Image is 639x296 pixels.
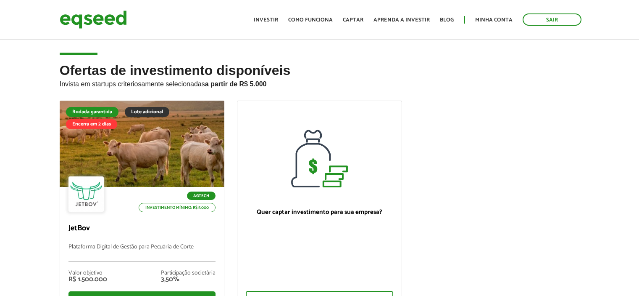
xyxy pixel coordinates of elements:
[523,13,581,26] a: Sair
[68,276,107,283] div: R$ 1.500.000
[161,276,216,283] div: 3,50%
[66,107,118,117] div: Rodada garantida
[343,17,363,23] a: Captar
[68,224,216,233] p: JetBov
[187,192,216,200] p: Agtech
[139,203,216,212] p: Investimento mínimo: R$ 5.000
[60,63,580,101] h2: Ofertas de investimento disponíveis
[60,8,127,31] img: EqSeed
[60,78,580,88] p: Invista em startups criteriosamente selecionadas
[246,208,393,216] p: Quer captar investimento para sua empresa?
[254,17,278,23] a: Investir
[440,17,454,23] a: Blog
[475,17,513,23] a: Minha conta
[68,270,107,276] div: Valor objetivo
[288,17,333,23] a: Como funciona
[205,80,267,88] strong: a partir de R$ 5.000
[125,107,169,117] div: Lote adicional
[161,270,216,276] div: Participação societária
[68,244,216,262] p: Plataforma Digital de Gestão para Pecuária de Corte
[66,119,117,129] div: Encerra em 2 dias
[373,17,430,23] a: Aprenda a investir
